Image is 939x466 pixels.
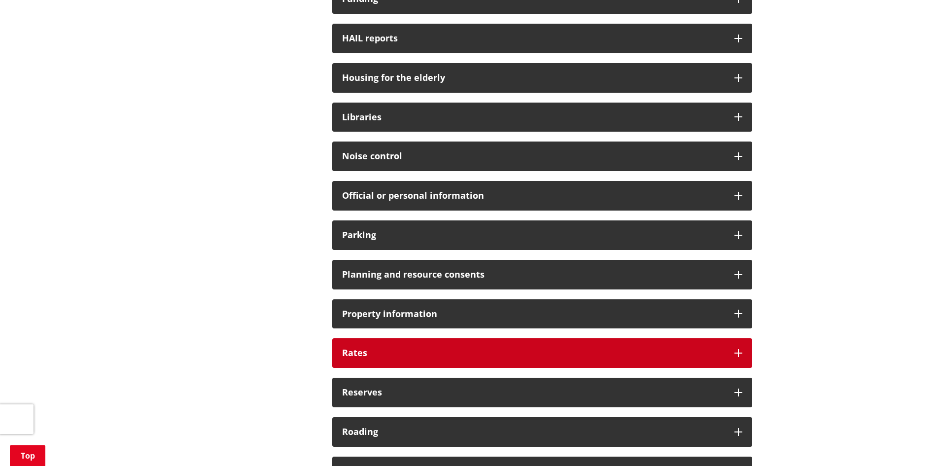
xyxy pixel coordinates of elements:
h3: Reserves [342,388,725,397]
h3: Roading [342,427,725,437]
h3: Rates [342,348,725,358]
h3: HAIL reports [342,34,725,43]
h3: Property information [342,309,725,319]
h3: Planning and resource consents [342,270,725,280]
h3: Noise control [342,151,725,161]
iframe: Messenger Launcher [894,425,929,460]
h3: Libraries [342,112,725,122]
h3: Parking [342,230,725,240]
h3: Housing for the elderly [342,73,725,83]
a: Top [10,445,45,466]
h3: Official or personal information [342,191,725,201]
